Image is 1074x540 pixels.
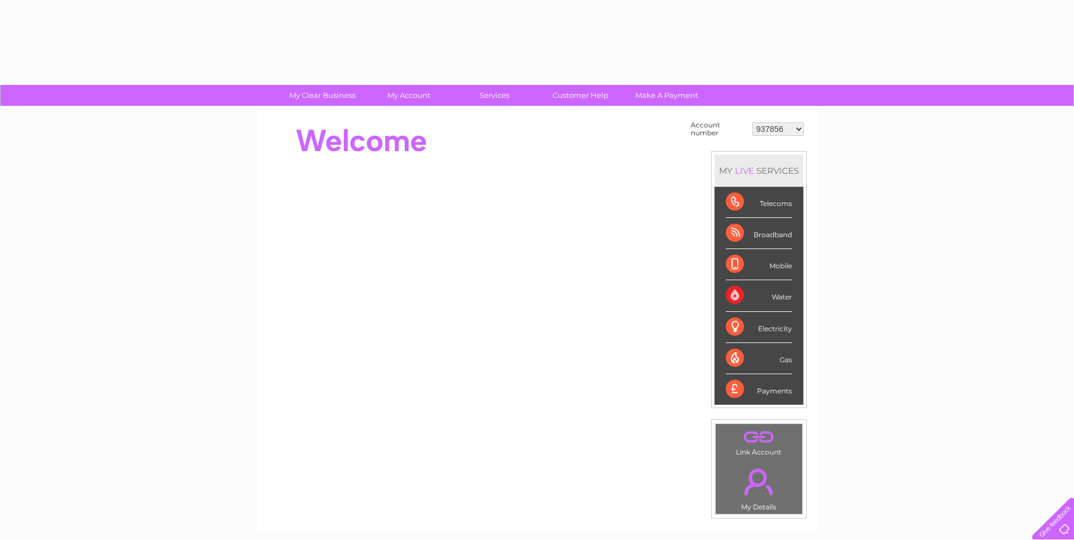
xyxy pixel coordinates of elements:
td: My Details [715,459,803,515]
a: My Clear Business [276,85,369,106]
div: Water [726,280,792,311]
div: Broadband [726,218,792,249]
a: . [718,427,799,447]
div: Gas [726,343,792,374]
div: Telecoms [726,187,792,218]
a: . [718,462,799,502]
td: Account number [688,118,750,140]
div: LIVE [733,165,756,176]
div: Mobile [726,249,792,280]
a: Services [448,85,541,106]
div: MY SERVICES [714,155,803,187]
a: Make A Payment [620,85,713,106]
a: My Account [362,85,455,106]
div: Payments [726,374,792,405]
td: Link Account [715,423,803,459]
a: Customer Help [534,85,627,106]
div: Electricity [726,312,792,343]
